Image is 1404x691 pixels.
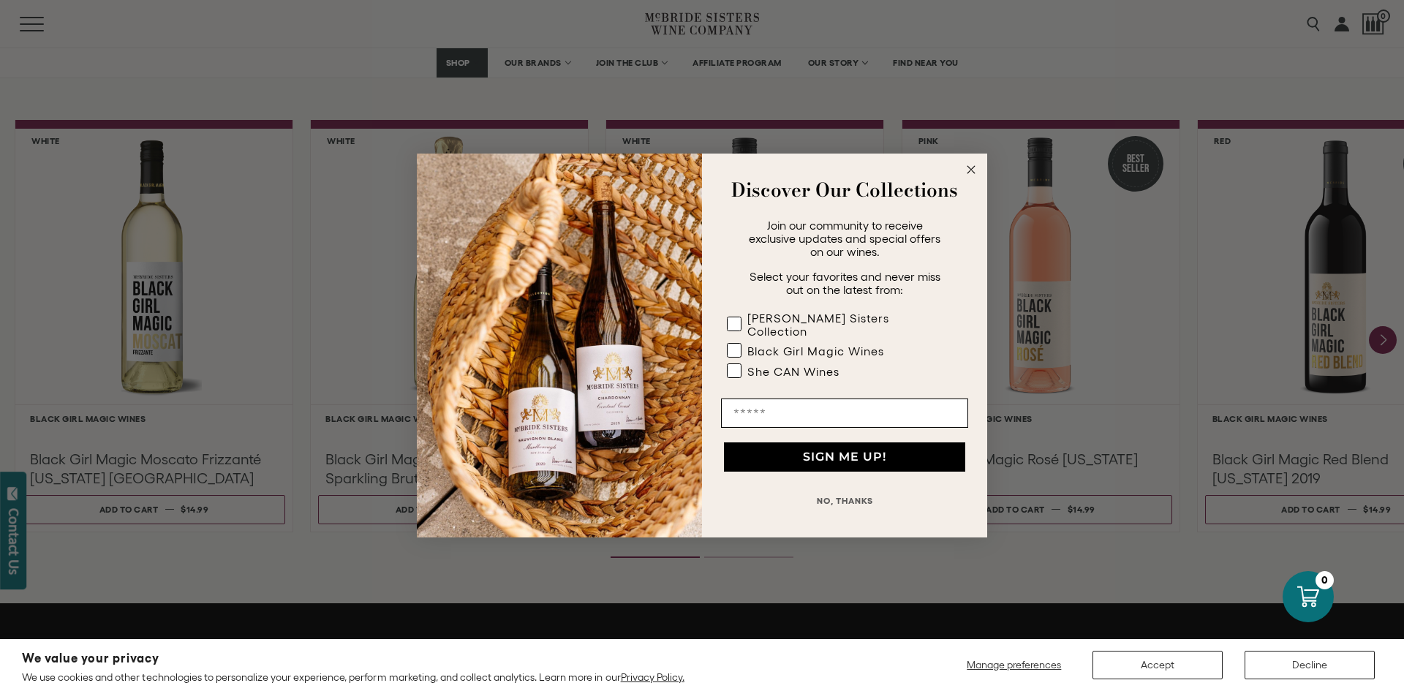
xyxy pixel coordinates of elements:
input: Email [721,399,968,428]
button: NO, THANKS [721,486,968,516]
button: Accept [1092,651,1223,679]
div: Black Girl Magic Wines [747,344,884,358]
button: Decline [1245,651,1375,679]
span: Join our community to receive exclusive updates and special offers on our wines. [749,219,940,258]
div: [PERSON_NAME] Sisters Collection [747,311,939,338]
a: Privacy Policy. [621,671,684,683]
button: Close dialog [962,161,980,178]
span: Select your favorites and never miss out on the latest from: [750,270,940,296]
div: 0 [1316,571,1334,589]
button: Manage preferences [958,651,1071,679]
div: She CAN Wines [747,365,839,378]
span: Manage preferences [967,659,1061,671]
button: SIGN ME UP! [724,442,965,472]
h2: We value your privacy [22,652,684,665]
img: 42653730-7e35-4af7-a99d-12bf478283cf.jpeg [417,154,702,537]
strong: Discover Our Collections [731,175,958,204]
p: We use cookies and other technologies to personalize your experience, perform marketing, and coll... [22,671,684,684]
